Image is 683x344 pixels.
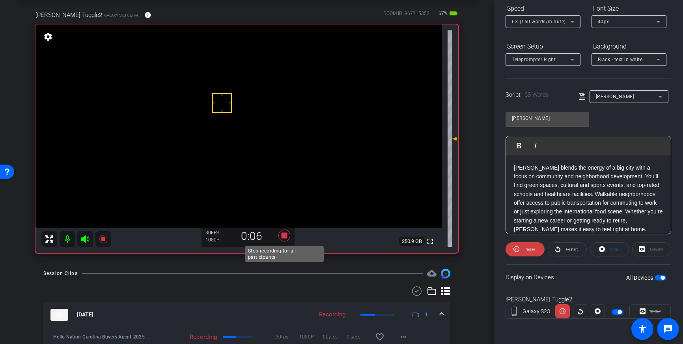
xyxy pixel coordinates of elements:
[598,57,643,62] span: Black - text in white
[211,230,219,236] span: FPS
[566,247,578,251] span: Restart
[77,310,93,319] span: [DATE]
[638,324,647,334] mat-icon: accessibility
[35,11,102,19] span: [PERSON_NAME] Tuggle2
[43,32,54,41] mat-icon: settings
[512,114,583,123] input: Title
[506,40,580,53] div: Screen Setup
[448,134,457,144] mat-icon: 0 dB
[648,309,661,313] span: Preview
[514,163,663,234] p: [PERSON_NAME] blends the energy of a big city with a focus on community and neighborhood developm...
[43,302,450,327] mat-expansion-panel-header: thumb-nail[DATE]Recording1
[53,333,152,341] span: Hello Nation-Carolina Buyers Agent-2025-09-26-16-21-25-829-0
[506,90,567,99] div: Script
[441,269,450,278] img: Session clips
[144,11,151,19] mat-icon: info
[512,57,556,62] span: Teleprompter Right
[427,269,437,278] mat-icon: cloud_upload
[449,9,458,18] mat-icon: battery_std
[506,295,671,304] div: [PERSON_NAME] Tuggle2
[276,333,299,341] span: 30fps
[152,333,221,341] div: Recording
[506,264,671,290] div: Display on Devices
[590,242,629,256] button: Stop
[225,230,278,243] div: 0:06
[629,304,671,318] button: Preview
[626,274,655,282] label: All Devices
[399,332,408,342] mat-icon: more_horiz
[596,94,634,99] span: [PERSON_NAME]
[205,237,225,243] div: 1080P
[323,333,347,341] span: 0bytes
[592,40,666,53] div: Background
[399,237,425,246] span: 350.9 GB
[375,332,384,342] mat-icon: favorite_border
[610,247,618,251] span: Stop
[523,307,556,316] div: Galaxy S23 Ultra
[245,246,324,262] div: Stop recording for all participants
[598,19,609,24] span: 40px
[299,333,323,341] span: 1080P
[548,242,587,256] button: Restart
[43,269,78,277] div: Session Clips
[437,7,449,20] span: 67%
[663,324,673,334] mat-icon: message
[205,230,225,236] div: 30
[524,247,535,251] span: Pause
[425,310,428,319] span: 1
[104,12,138,18] span: Galaxy S23 Ultra
[383,10,429,21] div: ROOM ID: 867715352
[425,237,435,246] mat-icon: fullscreen
[506,242,545,256] button: Pause
[524,91,549,98] span: 68 Words
[506,2,580,15] div: Speed
[592,2,666,15] div: Font Size
[427,269,437,278] span: Destinations for your clips
[511,138,526,153] button: Bold (⌘B)
[50,309,68,321] img: thumb-nail
[528,138,543,153] button: Italic (⌘I)
[512,19,566,24] span: 6X (160 words/minute)
[315,310,349,319] div: Recording
[347,333,370,341] span: 0 secs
